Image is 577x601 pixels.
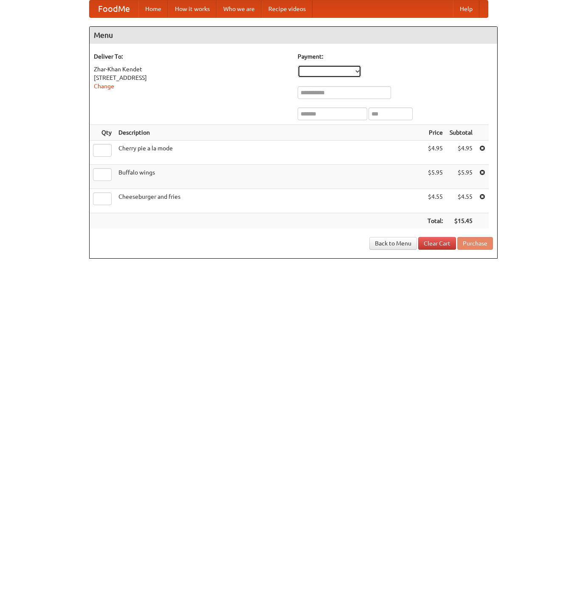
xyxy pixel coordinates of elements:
[424,189,446,213] td: $4.55
[446,165,476,189] td: $5.95
[446,213,476,229] th: $15.45
[424,141,446,165] td: $4.95
[418,237,456,250] a: Clear Cart
[94,65,289,73] div: Zhar-Khan Kendet
[262,0,312,17] a: Recipe videos
[217,0,262,17] a: Who we are
[446,189,476,213] td: $4.55
[457,237,493,250] button: Purchase
[369,237,417,250] a: Back to Menu
[424,125,446,141] th: Price
[446,141,476,165] td: $4.95
[453,0,479,17] a: Help
[115,125,424,141] th: Description
[424,165,446,189] td: $5.95
[115,141,424,165] td: Cherry pie a la mode
[168,0,217,17] a: How it works
[90,125,115,141] th: Qty
[94,52,289,61] h5: Deliver To:
[90,27,497,44] h4: Menu
[424,213,446,229] th: Total:
[94,83,114,90] a: Change
[115,165,424,189] td: Buffalo wings
[115,189,424,213] td: Cheeseburger and fries
[446,125,476,141] th: Subtotal
[90,0,138,17] a: FoodMe
[298,52,493,61] h5: Payment:
[94,73,289,82] div: [STREET_ADDRESS]
[138,0,168,17] a: Home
